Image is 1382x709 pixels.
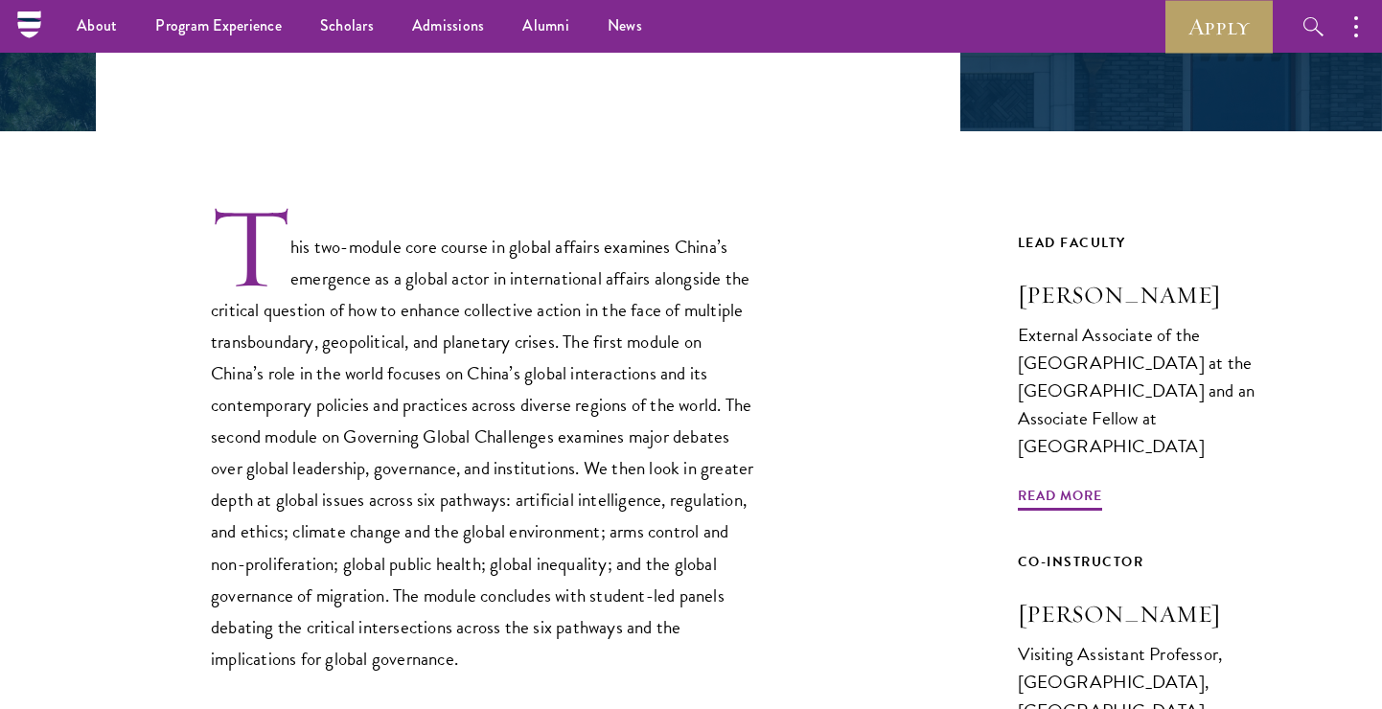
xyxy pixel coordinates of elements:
[1018,484,1102,514] span: Read More
[1018,231,1287,255] div: Lead Faculty
[1018,598,1287,630] h3: [PERSON_NAME]
[211,203,757,675] p: This two-module core course in global affairs examines China’s emergence as a global actor in int...
[1018,550,1287,574] div: Co-Instructor
[1018,231,1287,497] a: Lead Faculty [PERSON_NAME] External Associate of the [GEOGRAPHIC_DATA] at the [GEOGRAPHIC_DATA] a...
[1018,321,1287,460] div: External Associate of the [GEOGRAPHIC_DATA] at the [GEOGRAPHIC_DATA] and an Associate Fellow at [...
[1018,279,1287,311] h3: [PERSON_NAME]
